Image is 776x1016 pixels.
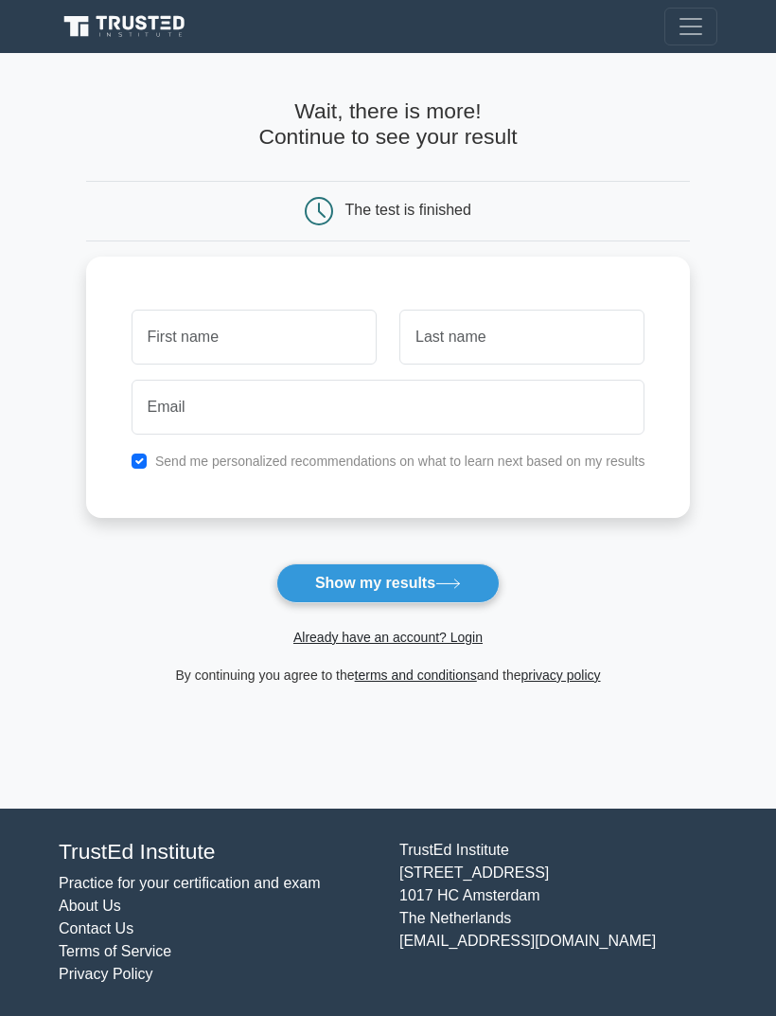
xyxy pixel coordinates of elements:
a: Already have an account? Login [293,630,483,645]
input: Last name [399,310,644,365]
a: privacy policy [521,668,601,683]
div: The test is finished [345,202,471,218]
a: Contact Us [59,920,133,936]
div: TrustEd Institute [STREET_ADDRESS] 1017 HC Amsterdam The Netherlands [EMAIL_ADDRESS][DOMAIN_NAME] [388,839,729,986]
input: First name [132,310,377,365]
a: About Us [59,898,121,914]
h4: TrustEd Institute [59,839,377,864]
a: Terms of Service [59,943,171,959]
a: terms and conditions [355,668,477,683]
div: By continuing you agree to the and the [75,664,702,686]
button: Show my results [276,563,500,603]
button: Toggle navigation [664,8,717,45]
a: Practice for your certification and exam [59,875,321,891]
input: Email [132,380,645,435]
label: Send me personalized recommendations on what to learn next based on my results [155,454,645,469]
h4: Wait, there is more! Continue to see your result [86,98,691,151]
a: Privacy Policy [59,966,153,982]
